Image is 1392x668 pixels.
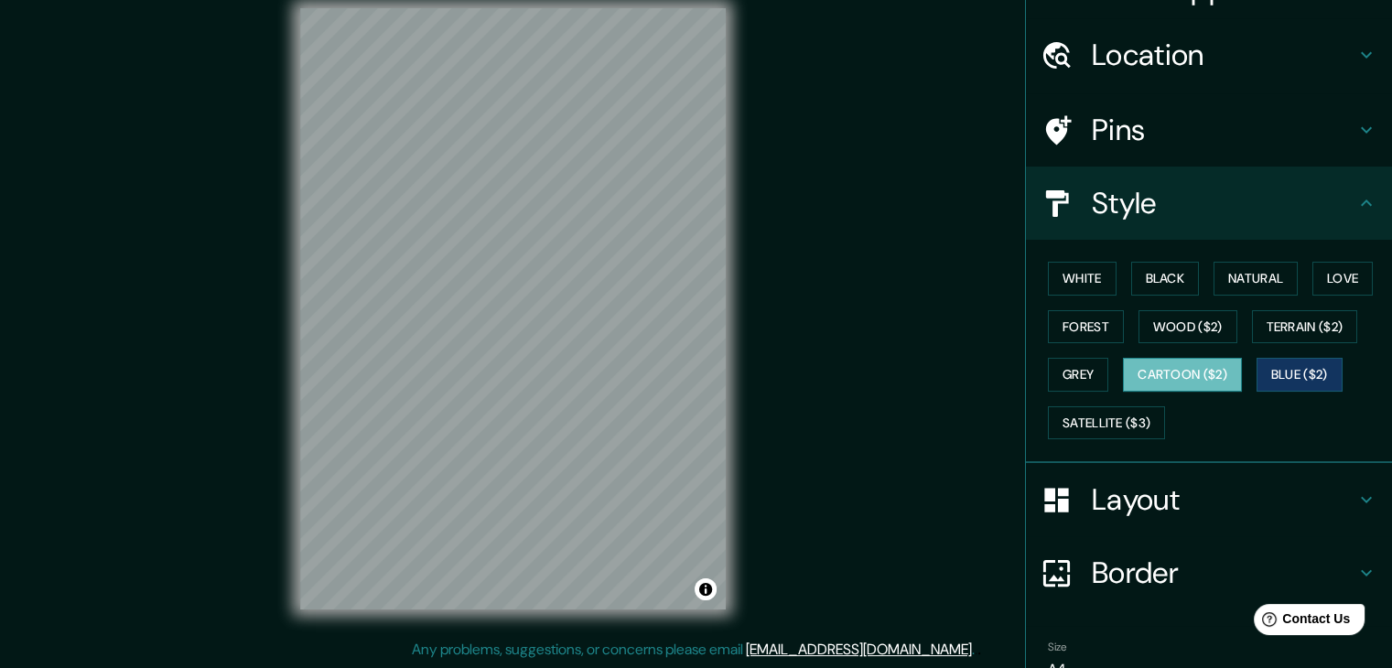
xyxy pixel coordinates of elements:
[1312,262,1373,296] button: Love
[1048,406,1165,440] button: Satellite ($3)
[1092,37,1355,73] h4: Location
[1092,112,1355,148] h4: Pins
[1123,358,1242,392] button: Cartoon ($2)
[412,639,975,661] p: Any problems, suggestions, or concerns please email .
[746,640,972,659] a: [EMAIL_ADDRESS][DOMAIN_NAME]
[300,8,726,609] canvas: Map
[1048,640,1067,655] label: Size
[1048,310,1124,344] button: Forest
[1026,536,1392,609] div: Border
[1252,310,1358,344] button: Terrain ($2)
[1138,310,1237,344] button: Wood ($2)
[1257,358,1343,392] button: Blue ($2)
[1048,358,1108,392] button: Grey
[695,578,717,600] button: Toggle attribution
[1026,93,1392,167] div: Pins
[975,639,977,661] div: .
[1131,262,1200,296] button: Black
[977,639,981,661] div: .
[1092,481,1355,518] h4: Layout
[1026,463,1392,536] div: Layout
[1092,555,1355,591] h4: Border
[1214,262,1298,296] button: Natural
[1229,597,1372,648] iframe: Help widget launcher
[1048,262,1117,296] button: White
[1026,18,1392,92] div: Location
[1026,167,1392,240] div: Style
[1092,185,1355,221] h4: Style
